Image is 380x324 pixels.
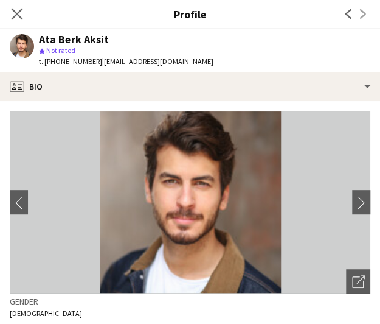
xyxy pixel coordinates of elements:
div: Ata Berk Aksit [39,34,109,45]
span: t. [PHONE_NUMBER] [39,57,102,66]
span: [DEMOGRAPHIC_DATA] [10,309,82,318]
span: Not rated [46,46,75,55]
span: | [EMAIL_ADDRESS][DOMAIN_NAME] [102,57,213,66]
div: Open photos pop-in [346,269,370,294]
h3: Gender [10,296,370,307]
img: Crew avatar or photo [10,111,370,294]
